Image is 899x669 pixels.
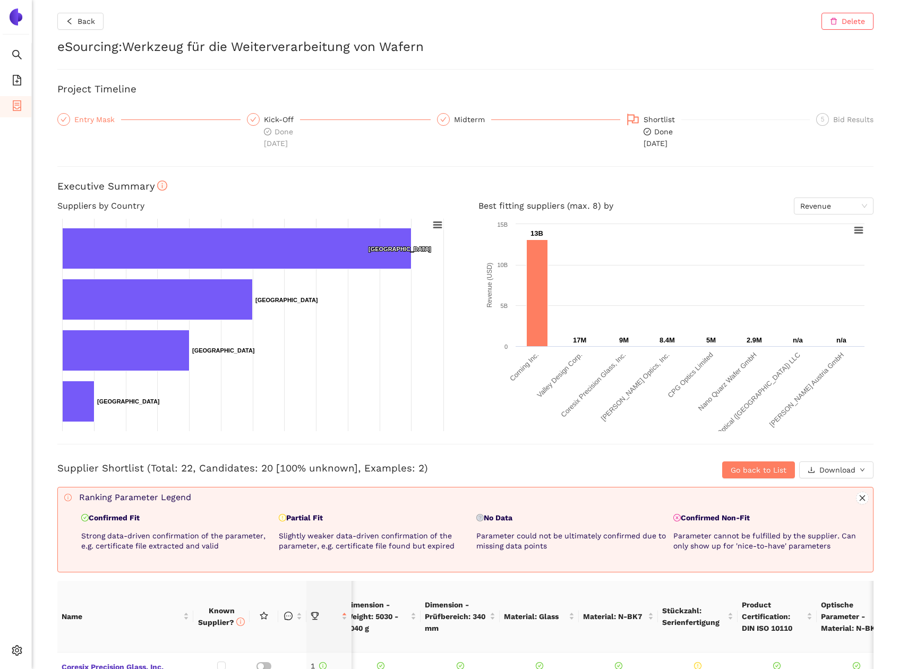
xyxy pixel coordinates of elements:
[476,531,670,552] p: Parameter could not be ultimately confirmed due to missing data points
[198,606,245,627] span: Known Supplier?
[833,115,874,124] span: Bid Results
[738,581,817,653] th: this column's title is Product Certification: DIN ISO 10110,this column is sortable
[79,492,869,504] div: Ranking Parameter Legend
[673,514,681,521] span: close-circle
[64,494,72,501] span: info-circle
[696,351,758,413] text: Nano Quarz Wafer GmbH
[264,127,293,148] span: Done [DATE]
[722,461,795,478] button: Go back to List
[74,113,121,126] div: Entry Mask
[497,262,508,268] text: 10B
[66,18,73,26] span: left
[78,15,95,27] span: Back
[250,116,256,123] span: check
[836,336,847,344] text: n/a
[192,347,255,354] text: [GEOGRAPHIC_DATA]
[81,531,275,552] p: Strong data-driven confirmation of the parameter, e.g. certificate file extracted and valid
[478,198,874,215] h4: Best fitting suppliers (max. 8) by
[311,612,319,620] span: trophy
[12,97,22,118] span: container
[662,605,725,628] span: Stückzahl: Serienfertigung
[627,113,810,149] div: Shortlistcheck-circleDone[DATE]
[500,581,579,653] th: this column's title is Material: Glass,this column is sortable
[284,612,293,620] span: message
[57,581,193,653] th: this column's title is Name,this column is sortable
[485,263,493,308] text: Revenue (USD)
[346,599,408,634] span: Dimension - Weight: 5030 - 5040 g
[260,612,268,620] span: star
[856,492,869,504] button: close
[57,82,874,96] h3: Project Timeline
[619,336,629,344] text: 9M
[535,351,584,399] text: Valley Design Corp.
[279,531,472,552] p: Slightly weaker data-driven confirmation of the parameter, e.g. certificate file found but expired
[599,351,671,423] text: [PERSON_NAME] Optics, Inc.
[421,581,500,653] th: this column's title is Dimension - Prüfbereich: 340 mm,this column is sortable
[579,581,658,653] th: this column's title is Material: N-BK7,this column is sortable
[508,351,540,383] text: Corning Inc.
[81,513,275,524] p: Confirmed Fit
[644,113,681,126] div: Shortlist
[476,513,670,524] p: No Data
[644,127,673,148] span: Done [DATE]
[559,351,627,419] text: Coresix Precision Glass, Inc.
[768,351,845,428] text: [PERSON_NAME] Austria GmbH
[504,611,567,622] span: Material: Glass
[62,611,181,622] span: Name
[369,246,431,252] text: [GEOGRAPHIC_DATA]
[819,464,855,476] span: Download
[830,18,837,26] span: delete
[673,531,867,552] p: Parameter cannot be fulfilled by the supplier. Can only show up for 'nice-to-have' parameters
[793,336,803,344] text: n/a
[799,461,874,478] button: downloadDownloaddown
[476,514,484,521] span: question-circle
[279,513,472,524] p: Partial Fit
[842,15,865,27] span: Delete
[660,336,675,344] text: 8.4M
[255,297,318,303] text: [GEOGRAPHIC_DATA]
[658,581,737,653] th: this column's title is Stückzahl: Serienfertigung,this column is sortable
[666,351,714,399] text: CPG Optics Limited
[673,513,867,524] p: Confirmed Non-Fit
[857,494,868,502] span: close
[440,116,447,123] span: check
[644,128,651,135] span: check-circle
[731,464,786,476] span: Go back to List
[530,229,543,237] text: 13B
[57,38,874,56] h2: eSourcing : Werkzeug für die Weiterverarbeitung von Wafern
[81,514,89,521] span: check-circle
[61,116,67,123] span: check
[264,113,300,126] div: Kick-Off
[821,116,825,123] span: 5
[817,581,896,653] th: this column's title is Optische Parameter - Material: N-BK7,this column is sortable
[341,581,421,653] th: this column's title is Dimension - Weight: 5030 - 5040 g,this column is sortable
[747,336,762,344] text: 2.9M
[425,599,487,634] span: Dimension - Prüfbereich: 340 mm
[454,113,491,126] div: Midterm
[504,344,507,350] text: 0
[742,599,804,634] span: Product Certification: DIN ISO 10110
[583,611,646,622] span: Material: N-BK7
[7,8,24,25] img: Logo
[57,179,874,193] h3: Executive Summary
[157,181,167,191] span: info-circle
[627,113,639,126] span: flag
[12,46,22,67] span: search
[264,128,271,135] span: check-circle
[12,641,22,663] span: setting
[821,599,884,634] span: Optische Parameter - Material: N-BK7
[821,13,874,30] button: deleteDelete
[808,466,815,475] span: download
[278,581,306,653] th: this column is sortable
[860,467,865,474] span: down
[57,13,104,30] button: leftBack
[57,461,602,475] h3: Supplier Shortlist (Total: 22, Candidates: 20 [100% unknown], Examples: 2)
[12,71,22,92] span: file-add
[57,113,241,126] div: Entry Mask
[700,351,802,453] text: Knight Optical ([GEOGRAPHIC_DATA]) LLC
[279,514,286,521] span: exclamation-circle
[57,198,453,215] h4: Suppliers by Country
[573,336,586,344] text: 17M
[500,303,507,309] text: 5B
[97,398,160,405] text: [GEOGRAPHIC_DATA]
